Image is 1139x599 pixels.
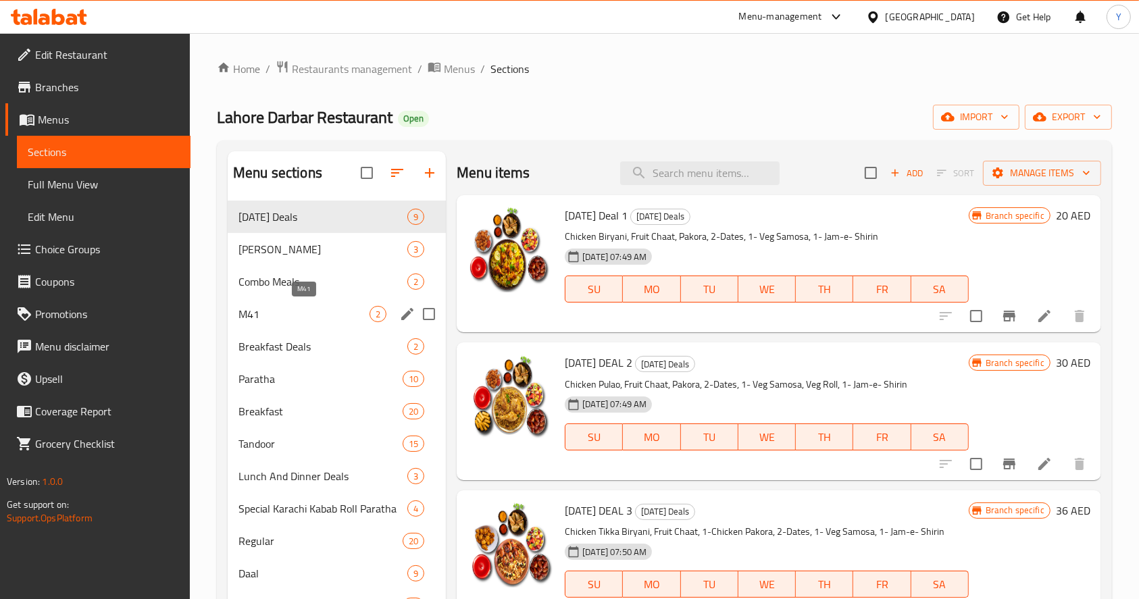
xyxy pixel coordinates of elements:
[744,575,790,594] span: WE
[238,436,403,452] div: Tandoor
[1056,206,1090,225] h6: 20 AED
[980,357,1050,369] span: Branch specific
[398,111,429,127] div: Open
[7,509,93,527] a: Support.OpsPlatform
[238,468,407,484] span: Lunch And Dinner Deals
[408,502,424,515] span: 4
[228,460,446,492] div: Lunch And Dinner Deals3
[228,233,446,265] div: [PERSON_NAME]3
[467,353,554,440] img: RAMADAN DEAL 2
[228,201,446,233] div: [DATE] Deals9
[738,571,796,598] button: WE
[565,276,623,303] button: SU
[42,473,63,490] span: 1.0.0
[801,280,848,299] span: TH
[744,280,790,299] span: WE
[238,209,407,225] div: Ramadan Deals
[228,557,446,590] div: Daal9
[1036,109,1101,126] span: export
[1036,456,1053,472] a: Edit menu item
[744,427,790,447] span: WE
[801,575,848,594] span: TH
[739,9,822,25] div: Menu-management
[962,450,990,478] span: Select to update
[917,575,963,594] span: SA
[217,60,1112,78] nav: breadcrumb
[571,280,617,299] span: SU
[962,302,990,330] span: Select to update
[238,500,407,517] span: Special Karachi Kabab Roll Paratha
[928,163,983,184] span: Select section first
[403,405,424,418] span: 20
[35,338,180,355] span: Menu disclaimer
[238,338,407,355] span: Breakfast Deals
[408,276,424,288] span: 2
[565,523,968,540] p: Chicken Tikka Biryani, Fruit Chaat, 1-Chicken Pakora, 2-Dates, 1- Veg Samosa, 1- Jam-e- Shirin
[444,61,475,77] span: Menus
[407,274,424,290] div: items
[407,500,424,517] div: items
[565,228,968,245] p: Chicken Biryani, Fruit Chaat, Pakora, 2-Dates, 1- Veg Samosa, 1- Jam-e- Shirin
[238,274,407,290] div: Combo Meals
[620,161,780,185] input: search
[983,161,1101,186] button: Manage items
[628,280,675,299] span: MO
[686,575,733,594] span: TU
[7,473,40,490] span: Version:
[228,330,446,363] div: Breakfast Deals2
[7,496,69,513] span: Get support on:
[911,571,969,598] button: SA
[1036,308,1053,324] a: Edit menu item
[397,304,417,324] button: edit
[993,300,1026,332] button: Branch-specific-item
[5,395,191,427] a: Coverage Report
[628,575,675,594] span: MO
[681,276,738,303] button: TU
[238,533,403,549] span: Regular
[5,233,191,265] a: Choice Groups
[407,338,424,355] div: items
[403,403,424,419] div: items
[565,423,623,450] button: SU
[565,571,623,598] button: SU
[428,60,475,78] a: Menus
[911,423,969,450] button: SA
[738,276,796,303] button: WE
[238,565,407,581] span: Daal
[467,206,554,292] img: Ramadan Deal 1
[859,427,905,447] span: FR
[403,533,424,549] div: items
[276,60,412,78] a: Restaurants management
[417,61,422,77] li: /
[238,241,407,257] span: [PERSON_NAME]
[857,159,885,187] span: Select section
[796,423,853,450] button: TH
[933,105,1019,130] button: import
[38,111,180,128] span: Menus
[631,209,690,224] span: [DATE] Deals
[353,159,381,187] span: Select all sections
[577,546,652,558] span: [DATE] 07:50 AM
[408,243,424,256] span: 3
[5,265,191,298] a: Coupons
[370,306,386,322] div: items
[911,276,969,303] button: SA
[885,163,928,184] span: Add item
[738,423,796,450] button: WE
[1056,501,1090,520] h6: 36 AED
[796,571,853,598] button: TH
[623,571,680,598] button: MO
[408,211,424,224] span: 9
[885,163,928,184] button: Add
[636,357,694,372] span: [DATE] Deals
[565,205,628,226] span: [DATE] Deal 1
[571,575,617,594] span: SU
[238,403,403,419] div: Breakfast
[407,565,424,581] div: items
[228,363,446,395] div: Paratha10
[917,280,963,299] span: SA
[801,427,848,447] span: TH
